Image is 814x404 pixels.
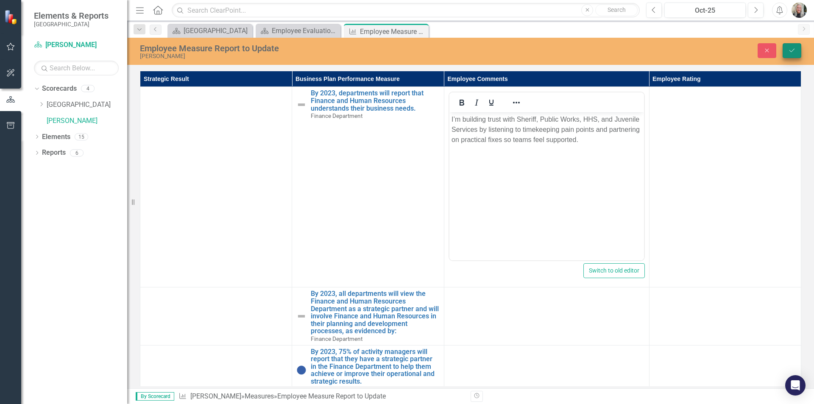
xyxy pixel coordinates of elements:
[170,25,250,36] a: [GEOGRAPHIC_DATA]
[360,26,427,37] div: Employee Measure Report to Update
[311,290,439,335] a: By 2023, all departments will view the Finance and Human Resources Department as a strategic part...
[34,11,109,21] span: Elements & Reports
[42,132,70,142] a: Elements
[140,53,511,59] div: [PERSON_NAME]
[184,25,250,36] div: [GEOGRAPHIC_DATA]
[311,112,362,119] span: Finance Department
[484,97,499,109] button: Underline
[42,148,66,158] a: Reports
[172,3,640,18] input: Search ClearPoint...
[311,335,362,342] span: Finance Department
[296,311,307,321] img: Not Defined
[311,386,362,393] span: Finance Department
[34,61,119,75] input: Search Below...
[792,3,807,18] img: Davalyn Hoock
[449,112,644,260] iframe: Rich Text Area
[178,392,464,401] div: » »
[42,84,77,94] a: Scorecards
[311,348,439,385] a: By 2023, 75% of activity managers will report that they have a strategic partner in the Finance D...
[140,44,511,53] div: Employee Measure Report to Update
[272,25,338,36] div: Employee Evaluation Navigation
[190,392,241,400] a: [PERSON_NAME]
[785,375,806,396] div: Open Intercom Messenger
[509,97,524,109] button: Reveal or hide additional toolbar items
[667,6,743,16] div: Oct-25
[583,263,645,278] button: Switch to old editor
[136,392,174,401] span: By Scorecard
[311,89,439,112] a: By 2023, departments will report that Finance and Human Resources understands their business needs.
[47,100,127,110] a: [GEOGRAPHIC_DATA]
[277,392,386,400] div: Employee Measure Report to Update
[296,100,307,110] img: Not Defined
[608,6,626,13] span: Search
[454,97,469,109] button: Bold
[296,365,307,375] img: No Data
[595,4,638,16] button: Search
[75,133,88,140] div: 15
[81,85,95,92] div: 4
[469,97,484,109] button: Italic
[47,116,127,126] a: [PERSON_NAME]
[245,392,274,400] a: Measures
[34,40,119,50] a: [PERSON_NAME]
[664,3,746,18] button: Oct-25
[258,25,338,36] a: Employee Evaluation Navigation
[70,149,84,156] div: 6
[4,10,19,25] img: ClearPoint Strategy
[34,21,109,28] small: [GEOGRAPHIC_DATA]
